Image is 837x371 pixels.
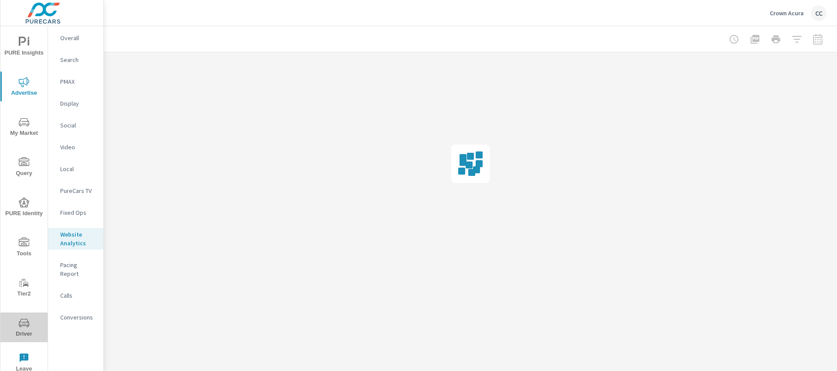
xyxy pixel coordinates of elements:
[60,186,96,195] p: PureCars TV
[60,143,96,151] p: Video
[48,97,103,110] div: Display
[60,55,96,64] p: Search
[60,230,96,247] p: Website Analytics
[48,53,103,66] div: Search
[48,162,103,175] div: Local
[48,258,103,280] div: Pacing Report
[48,119,103,132] div: Social
[60,99,96,108] p: Display
[60,165,96,173] p: Local
[3,117,45,138] span: My Market
[60,291,96,300] p: Calls
[3,278,45,299] span: Tier2
[48,206,103,219] div: Fixed Ops
[3,77,45,98] span: Advertise
[48,31,103,45] div: Overall
[60,121,96,130] p: Social
[3,157,45,179] span: Query
[3,237,45,259] span: Tools
[60,313,96,322] p: Conversions
[60,261,96,278] p: Pacing Report
[48,75,103,88] div: PMAX
[48,184,103,197] div: PureCars TV
[3,37,45,58] span: PURE Insights
[3,318,45,339] span: Driver
[48,289,103,302] div: Calls
[48,141,103,154] div: Video
[60,208,96,217] p: Fixed Ops
[3,197,45,219] span: PURE Identity
[770,9,804,17] p: Crown Acura
[60,77,96,86] p: PMAX
[60,34,96,42] p: Overall
[811,5,827,21] div: CC
[48,311,103,324] div: Conversions
[48,228,103,250] div: Website Analytics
